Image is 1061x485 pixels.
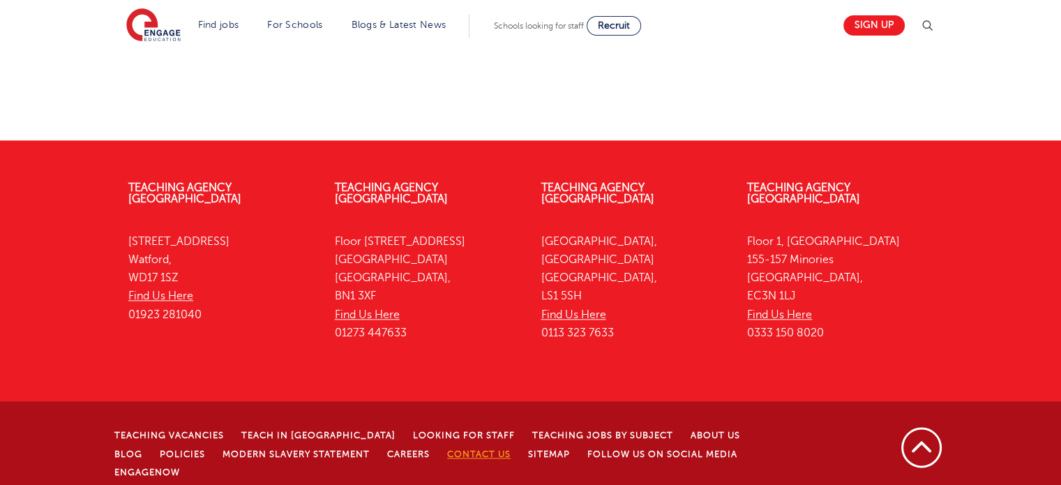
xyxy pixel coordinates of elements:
a: Find jobs [198,20,239,30]
a: Modern Slavery Statement [223,449,370,459]
a: Sign up [843,15,905,36]
a: Find Us Here [335,308,400,321]
img: Engage Education [126,8,181,43]
a: Sitemap [528,449,570,459]
p: Floor 1, [GEOGRAPHIC_DATA] 155-157 Minories [GEOGRAPHIC_DATA], EC3N 1LJ 0333 150 8020 [747,232,933,343]
span: Recruit [598,20,630,31]
a: Blog [114,449,142,459]
a: Policies [160,449,205,459]
a: Find Us Here [541,308,606,321]
a: Teaching Agency [GEOGRAPHIC_DATA] [128,181,241,205]
a: For Schools [267,20,322,30]
span: Schools looking for staff [494,21,584,31]
a: Contact Us [447,449,511,459]
a: Teach in [GEOGRAPHIC_DATA] [241,431,396,440]
p: [STREET_ADDRESS] Watford, WD17 1SZ 01923 281040 [128,232,314,324]
a: Find Us Here [128,290,193,302]
a: Recruit [587,16,641,36]
a: Teaching Agency [GEOGRAPHIC_DATA] [335,181,448,205]
p: [GEOGRAPHIC_DATA], [GEOGRAPHIC_DATA] [GEOGRAPHIC_DATA], LS1 5SH 0113 323 7633 [541,232,727,343]
a: Teaching Vacancies [114,431,224,440]
a: Teaching Agency [GEOGRAPHIC_DATA] [541,181,654,205]
a: Looking for staff [413,431,515,440]
a: Teaching Agency [GEOGRAPHIC_DATA] [747,181,860,205]
a: Careers [387,449,430,459]
a: Teaching jobs by subject [532,431,673,440]
a: Follow us on Social Media [587,449,737,459]
a: Blogs & Latest News [352,20,446,30]
p: Floor [STREET_ADDRESS] [GEOGRAPHIC_DATA] [GEOGRAPHIC_DATA], BN1 3XF 01273 447633 [335,232,520,343]
a: EngageNow [114,468,180,477]
a: About Us [691,431,740,440]
a: Find Us Here [747,308,812,321]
